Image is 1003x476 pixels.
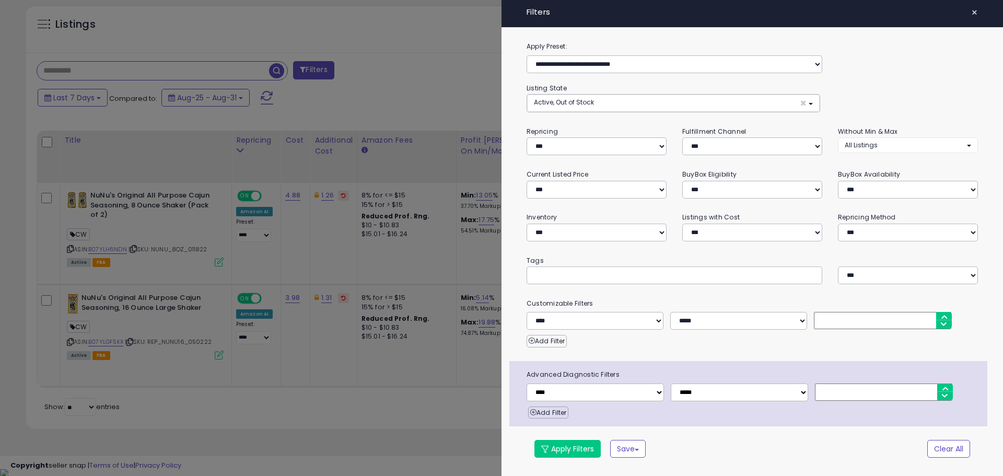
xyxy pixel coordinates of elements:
[527,213,557,222] small: Inventory
[519,255,986,266] small: Tags
[838,137,978,153] button: All Listings
[527,335,567,347] button: Add Filter
[527,8,978,17] h4: Filters
[682,170,737,179] small: BuyBox Eligibility
[527,127,558,136] small: Repricing
[967,5,982,20] button: ×
[610,440,646,458] button: Save
[927,440,970,458] button: Clear All
[845,141,878,149] span: All Listings
[527,170,588,179] small: Current Listed Price
[838,127,898,136] small: Without Min & Max
[682,127,746,136] small: Fulfillment Channel
[528,407,568,419] button: Add Filter
[838,213,896,222] small: Repricing Method
[534,98,594,107] span: Active, Out of Stock
[519,298,986,309] small: Customizable Filters
[519,41,986,52] label: Apply Preset:
[838,170,900,179] small: BuyBox Availability
[682,213,740,222] small: Listings with Cost
[534,440,601,458] button: Apply Filters
[527,95,820,112] button: Active, Out of Stock ×
[519,369,987,380] span: Advanced Diagnostic Filters
[971,5,978,20] span: ×
[527,84,567,92] small: Listing State
[800,98,807,109] span: ×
